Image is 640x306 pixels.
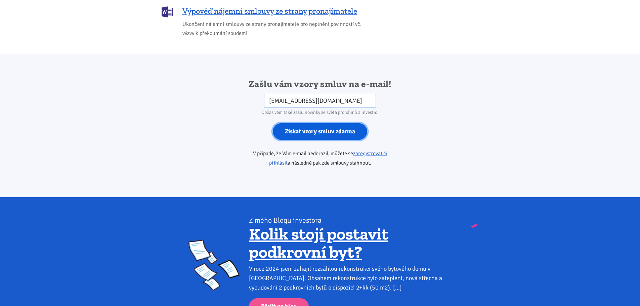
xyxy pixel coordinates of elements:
div: Z mého Blogu investora [249,216,452,225]
img: DOCX (Word) [162,6,173,17]
input: Získat vzory smluv zdarma [273,123,367,140]
div: V roce 2024 jsem zahájil rozsáhlou rekonstrukci svého bytového domu v [GEOGRAPHIC_DATA]. Obsahem ... [249,264,452,292]
a: Výpověď nájemní smlouvy ze strany pronajímatele [162,6,370,17]
a: Kolik stojí postavit podkrovní byt? [249,224,388,262]
span: Výpověď nájemní smlouvy ze strany pronajímatele [182,6,357,16]
span: Ukončení nájemní smlouvy ze strany pronajímatele pro neplnění povinností vč. výzvy k překoumání s... [182,20,370,38]
div: Občas vám také zašlu novinky ze světa pronájmů a investic. [234,108,406,117]
p: V případě, že Vám e-mail nedorazil, můžete se a následně pak zde smlouvy stáhnout. [234,149,406,168]
h2: Zašlu vám vzory smluv na e-mail! [234,78,406,90]
input: Zadejte váš e-mail [264,94,376,108]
